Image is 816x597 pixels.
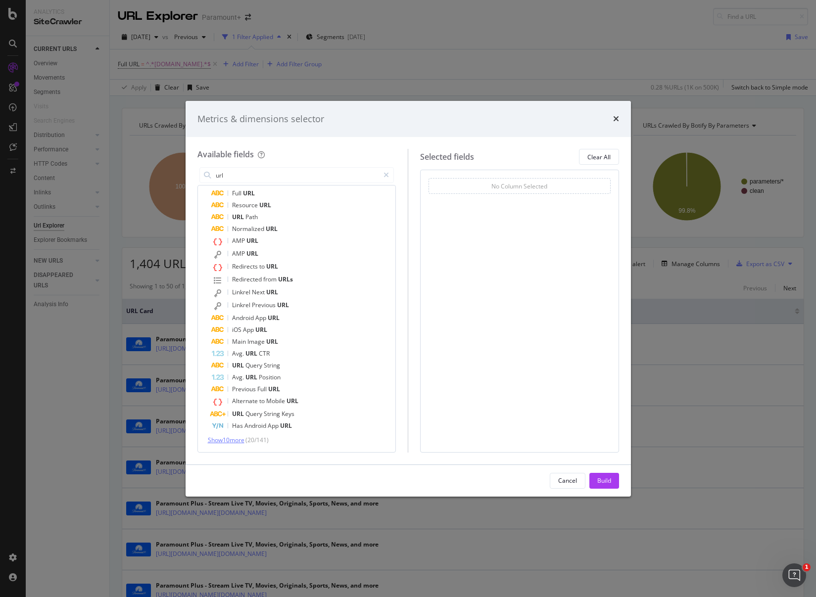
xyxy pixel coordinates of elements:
[232,337,247,346] span: Main
[263,275,278,283] span: from
[232,397,259,405] span: Alternate
[208,436,244,444] span: Show 10 more
[232,189,243,197] span: Full
[558,476,577,485] div: Cancel
[268,421,280,430] span: App
[197,113,324,126] div: Metrics & dimensions selector
[246,236,258,245] span: URL
[244,421,268,430] span: Android
[243,325,255,334] span: App
[268,385,280,393] span: URL
[232,410,245,418] span: URL
[259,349,270,358] span: CTR
[232,361,245,369] span: URL
[264,410,282,418] span: String
[613,113,619,126] div: times
[257,385,268,393] span: Full
[259,397,266,405] span: to
[597,476,611,485] div: Build
[232,288,252,296] span: Linkrel
[232,249,246,258] span: AMP
[255,314,268,322] span: App
[259,201,271,209] span: URL
[589,473,619,489] button: Build
[266,225,278,233] span: URL
[266,288,278,296] span: URL
[550,473,585,489] button: Cancel
[247,337,266,346] span: Image
[287,397,298,405] span: URL
[243,189,255,197] span: URL
[579,149,619,165] button: Clear All
[232,275,263,283] span: Redirected
[252,288,266,296] span: Next
[232,301,252,309] span: Linkrel
[266,262,278,271] span: URL
[803,563,811,571] span: 1
[264,361,280,369] span: String
[232,213,245,221] span: URL
[232,349,245,358] span: Avg.
[266,337,278,346] span: URL
[277,301,289,309] span: URL
[278,275,293,283] span: URLs
[197,149,254,160] div: Available fields
[215,168,380,183] input: Search by field name
[245,410,264,418] span: Query
[232,236,246,245] span: AMP
[245,436,269,444] span: ( 20 / 141 )
[232,201,259,209] span: Resource
[266,397,287,405] span: Mobile
[245,349,259,358] span: URL
[232,325,243,334] span: iOS
[232,385,257,393] span: Previous
[491,182,547,190] div: No Column Selected
[232,421,244,430] span: Has
[246,249,258,258] span: URL
[268,314,280,322] span: URL
[245,361,264,369] span: Query
[782,563,806,587] iframe: Intercom live chat
[186,101,631,497] div: modal
[259,262,266,271] span: to
[245,373,259,381] span: URL
[252,301,277,309] span: Previous
[232,314,255,322] span: Android
[255,325,267,334] span: URL
[282,410,294,418] span: Keys
[420,151,474,163] div: Selected fields
[232,373,245,381] span: Avg.
[280,421,292,430] span: URL
[245,213,258,221] span: Path
[587,153,611,161] div: Clear All
[259,373,281,381] span: Position
[232,225,266,233] span: Normalized
[232,262,259,271] span: Redirects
